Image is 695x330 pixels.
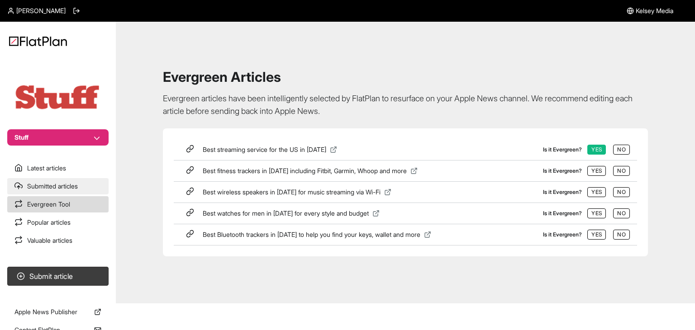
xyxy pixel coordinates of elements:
[203,167,407,174] span: Best fitness trackers in [DATE] including Fitbit, Garmin, Whoop and more
[587,187,606,197] button: Yes
[203,146,326,153] span: Best streaming service for the US in [DATE]
[203,188,381,196] span: Best wireless speakers in [DATE] for music streaming via Wi-Fi
[7,178,109,194] a: Submitted articles
[203,231,420,238] span: Best Bluetooth trackers in [DATE] to help you find your keys, wallet and more
[613,208,630,218] button: No
[587,208,606,218] button: Yes
[587,145,606,155] button: Yes
[636,6,673,15] span: Kelsey Media
[9,36,67,46] img: Logo
[543,232,582,237] label: Is it Evergreen?
[7,129,109,146] button: Stuff
[587,166,606,176] button: Yes
[543,147,582,152] label: Is it Evergreen?
[163,69,648,85] h1: Evergreen Articles
[613,166,630,176] button: No
[613,230,630,240] button: No
[13,83,103,111] img: Publication Logo
[203,209,369,217] span: Best watches for men in [DATE] for every style and budget
[543,189,582,195] label: Is it Evergreen?
[7,6,66,15] a: [PERSON_NAME]
[613,145,630,155] button: No
[7,232,109,249] a: Valuable articles
[16,6,66,15] span: [PERSON_NAME]
[587,230,606,240] button: Yes
[163,92,648,118] p: Evergreen articles have been intelligently selected by FlatPlan to resurface on your Apple News c...
[543,211,582,216] label: Is it Evergreen?
[543,168,582,174] label: Is it Evergreen?
[7,214,109,231] a: Popular articles
[7,196,109,212] a: Evergreen Tool
[613,187,630,197] button: No
[7,304,109,320] a: Apple News Publisher
[7,267,109,286] button: Submit article
[7,160,109,176] a: Latest articles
